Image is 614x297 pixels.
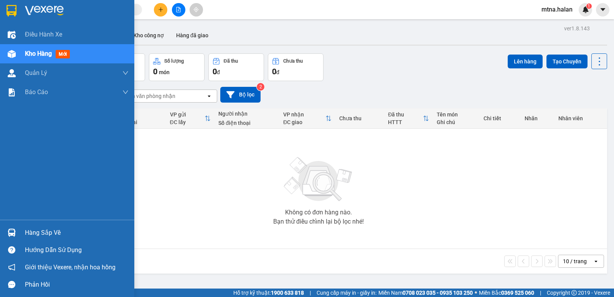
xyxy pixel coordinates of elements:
[571,290,577,295] span: copyright
[279,108,335,129] th: Toggle SortBy
[271,290,304,296] strong: 1900 633 818
[164,58,184,64] div: Số lượng
[388,111,423,118] div: Đã thu
[154,3,167,17] button: plus
[588,3,590,9] span: 1
[525,115,551,121] div: Nhãn
[257,83,264,91] sup: 2
[8,31,16,39] img: warehouse-icon
[224,58,238,64] div: Đã thu
[8,88,16,96] img: solution-icon
[7,5,17,17] img: logo-vxr
[403,290,473,296] strong: 0708 023 035 - 0935 103 250
[8,229,16,237] img: warehouse-icon
[586,3,592,9] sup: 1
[122,89,129,95] span: down
[283,119,325,125] div: ĐC giao
[8,69,16,77] img: warehouse-icon
[479,289,534,297] span: Miền Bắc
[540,289,541,297] span: |
[159,69,170,75] span: món
[218,120,276,126] div: Số điện thoại
[233,289,304,297] span: Hỗ trợ kỹ thuật:
[593,258,599,264] svg: open
[558,115,603,121] div: Nhân viên
[218,111,276,117] div: Người nhận
[25,87,48,97] span: Báo cáo
[149,53,205,81] button: Số lượng0món
[283,58,303,64] div: Chưa thu
[437,111,476,118] div: Tên món
[508,55,543,68] button: Lên hàng
[599,6,606,13] span: caret-down
[170,119,205,125] div: ĐC lấy
[268,53,324,81] button: Chưa thu0đ
[564,24,590,33] div: ver 1.8.143
[582,6,589,13] img: icon-new-feature
[563,257,587,265] div: 10 / trang
[170,26,215,45] button: Hàng đã giao
[193,7,199,12] span: aim
[25,68,47,78] span: Quản Lý
[25,30,62,39] span: Điều hành xe
[484,115,517,121] div: Chi tiết
[378,289,473,297] span: Miền Nam
[388,119,423,125] div: HTTT
[384,108,433,129] th: Toggle SortBy
[535,5,579,14] span: mtna.halan
[273,219,364,225] div: Bạn thử điều chỉnh lại bộ lọc nhé!
[170,111,205,118] div: VP gửi
[153,67,157,76] span: 0
[8,246,15,254] span: question-circle
[25,279,129,290] div: Phản hồi
[475,291,477,294] span: ⚪️
[122,92,175,100] div: Chọn văn phòng nhận
[339,115,380,121] div: Chưa thu
[437,119,476,125] div: Ghi chú
[166,108,215,129] th: Toggle SortBy
[190,3,203,17] button: aim
[25,244,129,256] div: Hướng dẫn sử dụng
[317,289,376,297] span: Cung cấp máy in - giấy in:
[217,69,220,75] span: đ
[8,264,15,271] span: notification
[283,111,325,118] div: VP nhận
[25,50,52,57] span: Kho hàng
[25,227,129,239] div: Hàng sắp về
[546,55,588,68] button: Tạo Chuyến
[272,67,276,76] span: 0
[280,153,357,206] img: svg+xml;base64,PHN2ZyBjbGFzcz0ibGlzdC1wbHVnX19zdmciIHhtbG5zPSJodHRwOi8vd3d3LnczLm9yZy8yMDAwL3N2Zy...
[8,50,16,58] img: warehouse-icon
[285,209,352,216] div: Không có đơn hàng nào.
[310,289,311,297] span: |
[127,26,170,45] button: Kho công nợ
[276,69,279,75] span: đ
[220,87,261,103] button: Bộ lọc
[206,93,212,99] svg: open
[172,3,185,17] button: file-add
[122,70,129,76] span: down
[213,67,217,76] span: 0
[501,290,534,296] strong: 0369 525 060
[596,3,609,17] button: caret-down
[56,50,70,58] span: mới
[8,281,15,288] span: message
[208,53,264,81] button: Đã thu0đ
[25,262,116,272] span: Giới thiệu Vexere, nhận hoa hồng
[158,7,163,12] span: plus
[176,7,181,12] span: file-add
